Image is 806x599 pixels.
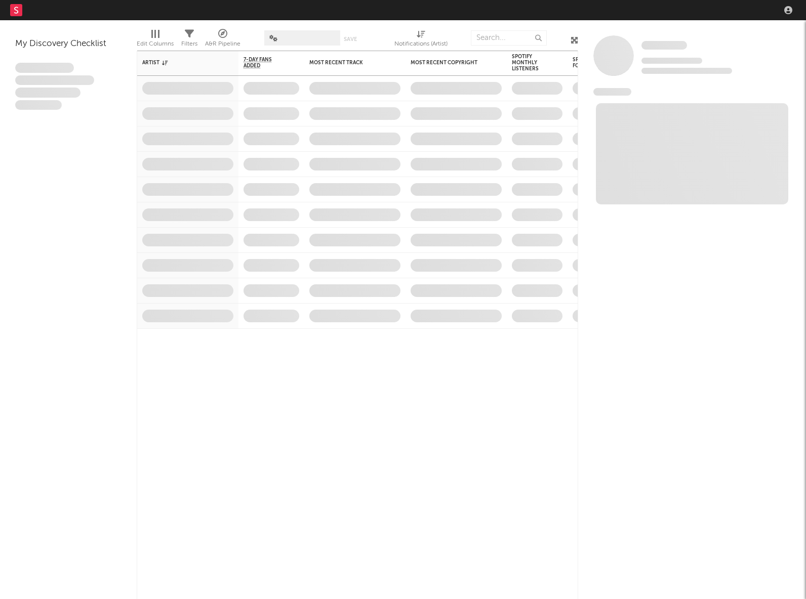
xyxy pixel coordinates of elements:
[641,58,702,64] span: Tracking Since: [DATE]
[593,88,631,96] span: News Feed
[573,57,608,69] div: Spotify Followers
[512,54,547,72] div: Spotify Monthly Listeners
[309,60,385,66] div: Most Recent Track
[244,57,284,69] span: 7-Day Fans Added
[142,60,218,66] div: Artist
[15,63,74,73] span: Lorem ipsum dolor
[15,88,80,98] span: Praesent ac interdum
[394,38,448,50] div: Notifications (Artist)
[15,38,122,50] div: My Discovery Checklist
[205,25,240,55] div: A&R Pipeline
[181,38,197,50] div: Filters
[15,75,94,85] span: Integer aliquet in purus et
[205,38,240,50] div: A&R Pipeline
[471,30,547,46] input: Search...
[641,41,687,50] span: Some Artist
[411,60,487,66] div: Most Recent Copyright
[137,38,174,50] div: Edit Columns
[181,25,197,55] div: Filters
[15,100,62,110] span: Aliquam viverra
[344,36,357,42] button: Save
[137,25,174,55] div: Edit Columns
[641,40,687,51] a: Some Artist
[394,25,448,55] div: Notifications (Artist)
[641,68,732,74] span: 0 fans last week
